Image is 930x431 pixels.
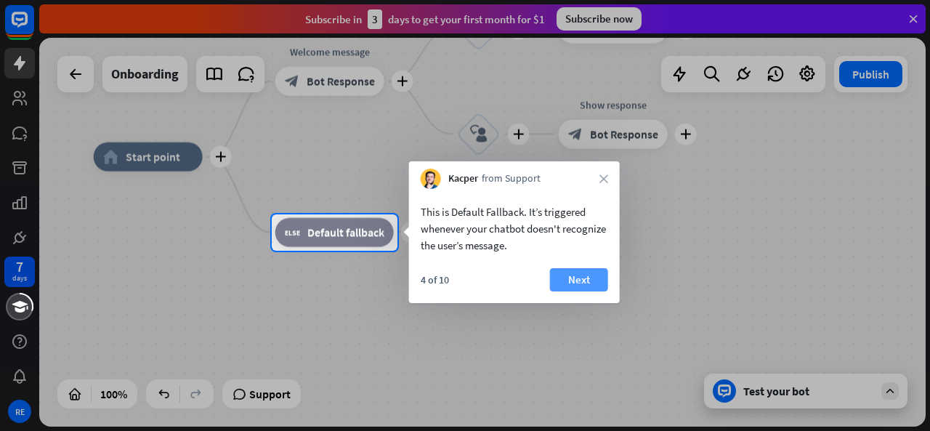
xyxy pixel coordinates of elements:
span: Default fallback [307,225,384,240]
div: This is Default Fallback. It’s triggered whenever your chatbot doesn't recognize the user’s message. [421,204,608,254]
span: Kacper [448,172,478,186]
div: 4 of 10 [421,273,449,286]
i: close [599,174,608,183]
button: Next [550,268,608,291]
span: from Support [482,172,541,186]
i: block_fallback [285,225,300,240]
button: Open LiveChat chat widget [12,6,55,49]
